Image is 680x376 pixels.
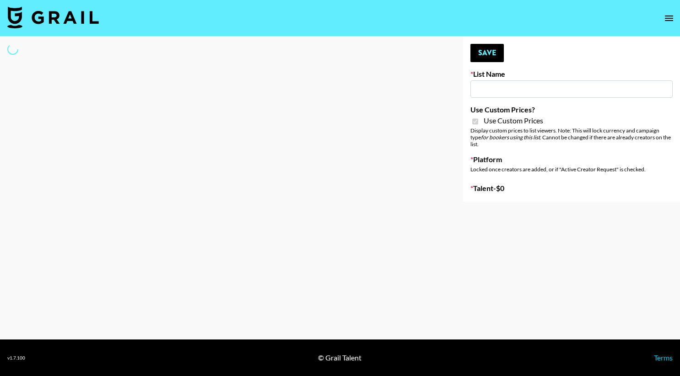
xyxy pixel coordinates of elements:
em: for bookers using this list [481,134,540,141]
div: Locked once creators are added, or if "Active Creator Request" is checked. [470,166,673,173]
label: Platform [470,155,673,164]
button: open drawer [660,9,678,27]
img: Grail Talent [7,6,99,28]
button: Save [470,44,504,62]
div: © Grail Talent [318,353,362,362]
a: Terms [654,353,673,362]
div: Display custom prices to list viewers. Note: This will lock currency and campaign type . Cannot b... [470,127,673,148]
div: v 1.7.100 [7,355,25,361]
span: Use Custom Prices [484,116,543,125]
label: List Name [470,69,673,79]
label: Use Custom Prices? [470,105,673,114]
label: Talent - $ 0 [470,184,673,193]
